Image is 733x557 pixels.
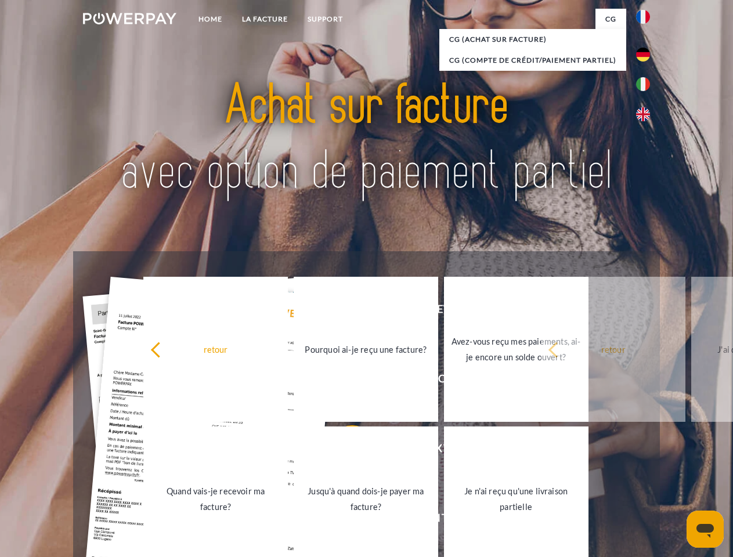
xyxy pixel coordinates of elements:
[636,48,650,62] img: de
[301,341,431,357] div: Pourquoi ai-je reçu une facture?
[687,511,724,548] iframe: Bouton de lancement de la fenêtre de messagerie
[451,483,582,515] div: Je n'ai reçu qu'une livraison partielle
[636,10,650,24] img: fr
[150,483,281,515] div: Quand vais-je recevoir ma facture?
[636,77,650,91] img: it
[298,9,353,30] a: Support
[444,277,588,422] a: Avez-vous reçu mes paiements, ai-je encore un solde ouvert?
[83,13,176,24] img: logo-powerpay-white.svg
[111,56,622,222] img: title-powerpay_fr.svg
[439,50,626,71] a: CG (Compte de crédit/paiement partiel)
[548,341,678,357] div: retour
[301,483,431,515] div: Jusqu'à quand dois-je payer ma facture?
[451,334,582,365] div: Avez-vous reçu mes paiements, ai-je encore un solde ouvert?
[150,341,281,357] div: retour
[595,9,626,30] a: CG
[636,107,650,121] img: en
[439,29,626,50] a: CG (achat sur facture)
[232,9,298,30] a: LA FACTURE
[189,9,232,30] a: Home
